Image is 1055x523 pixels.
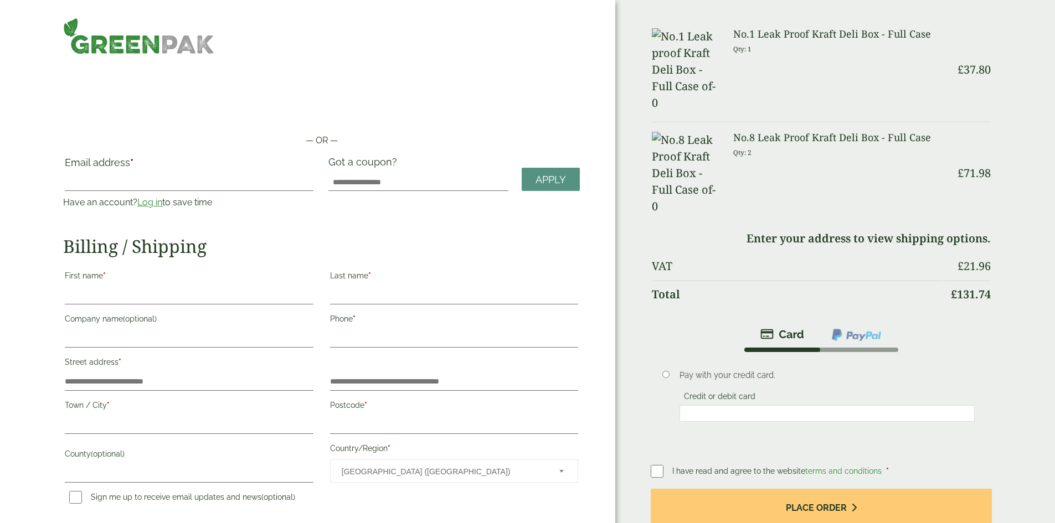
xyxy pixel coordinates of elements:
th: VAT [652,253,943,279]
img: No.8 Leak Proof Kraft Deli Box -Full Case of-0 [652,132,719,215]
a: Log in [137,197,162,208]
bdi: 131.74 [951,287,991,302]
input: Sign me up to receive email updates and news(optional) [69,491,82,504]
bdi: 71.98 [958,165,991,180]
span: United Kingdom (UK) [342,460,544,483]
a: terms and conditions [805,467,882,475]
a: Apply [522,168,580,191]
h3: No.1 Leak Proof Kraft Deli Box - Full Case [733,28,943,40]
span: £ [958,62,964,77]
label: Company name [65,311,313,330]
label: First name [65,268,313,287]
bdi: 21.96 [958,258,991,273]
label: Postcode [330,397,578,416]
small: Qty: 2 [733,148,752,157]
label: Sign me up to receive email updates and news [65,493,300,505]
p: Have an account? to save time [63,196,315,209]
abbr: required [107,401,110,410]
span: (optional) [261,493,295,501]
abbr: required [130,157,133,168]
img: ppcp-gateway.png [831,328,882,342]
label: Town / City [65,397,313,416]
h2: Billing / Shipping [63,236,580,257]
label: Email address [65,158,313,173]
abbr: required [364,401,367,410]
abbr: required [353,314,356,323]
p: Pay with your credit card. [680,369,975,381]
span: Country/Region [330,459,578,483]
abbr: required [119,358,121,366]
td: Enter your address to view shipping options. [652,225,990,252]
span: Apply [536,174,566,186]
label: Street address [65,354,313,373]
img: GreenPak Supplies [63,18,214,54]
bdi: 37.80 [958,62,991,77]
abbr: required [388,444,390,453]
iframe: Secure card payment input frame [683,408,971,418]
p: — OR — [63,134,580,147]
span: I have read and agree to the website [672,467,884,475]
span: (optional) [123,314,157,323]
span: (optional) [91,449,125,458]
label: Phone [330,311,578,330]
label: Credit or debit card [680,392,760,404]
iframe: Secure payment button frame [63,99,580,121]
span: £ [951,287,957,302]
img: No.1 Leak proof Kraft Deli Box -Full Case of-0 [652,28,719,111]
label: County [65,446,313,465]
h3: No.8 Leak Proof Kraft Deli Box - Full Case [733,132,943,144]
abbr: required [886,467,889,475]
abbr: required [103,271,106,280]
label: Last name [330,268,578,287]
label: Got a coupon? [328,156,402,173]
th: Total [652,281,943,308]
abbr: required [368,271,371,280]
label: Country/Region [330,441,578,459]
small: Qty: 1 [733,45,752,53]
span: £ [958,165,964,180]
span: £ [958,258,964,273]
img: stripe.png [760,328,804,341]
